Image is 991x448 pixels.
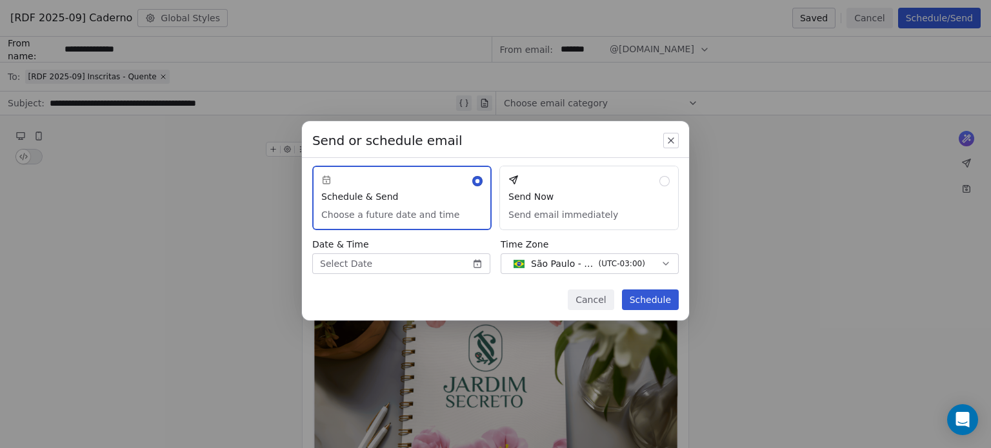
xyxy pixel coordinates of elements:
[312,238,490,251] span: Date & Time
[568,289,614,310] button: Cancel
[501,238,679,251] span: Time Zone
[531,257,594,270] span: São Paulo - BRT
[320,257,372,271] span: Select Date
[312,131,463,150] span: Send or schedule email
[312,253,490,274] button: Select Date
[622,289,679,310] button: Schedule
[501,253,679,274] button: São Paulo - BRT(UTC-03:00)
[599,258,645,269] span: ( UTC-03:00 )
